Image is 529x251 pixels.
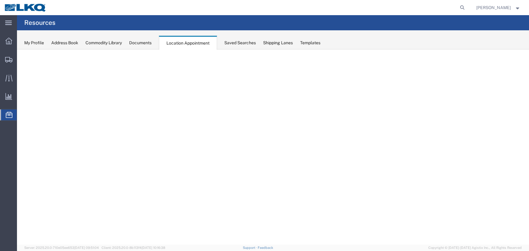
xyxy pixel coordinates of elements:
[300,40,320,46] div: Templates
[51,40,78,46] div: Address Book
[159,36,217,50] div: Location Appointment
[24,15,55,30] h4: Resources
[142,246,165,249] span: [DATE] 10:16:38
[102,246,165,249] span: Client: 2025.20.0-8b113f4
[243,246,258,249] a: Support
[476,4,521,11] button: [PERSON_NAME]
[129,40,152,46] div: Documents
[263,40,293,46] div: Shipping Lanes
[17,49,529,245] iframe: FS Legacy Container
[74,246,99,249] span: [DATE] 09:51:04
[476,4,511,11] span: Alfredo Garcia
[428,245,522,250] span: Copyright © [DATE]-[DATE] Agistix Inc., All Rights Reserved
[258,246,273,249] a: Feedback
[224,40,256,46] div: Saved Searches
[24,40,44,46] div: My Profile
[85,40,122,46] div: Commodity Library
[4,3,47,12] img: logo
[24,246,99,249] span: Server: 2025.20.0-710e05ee653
